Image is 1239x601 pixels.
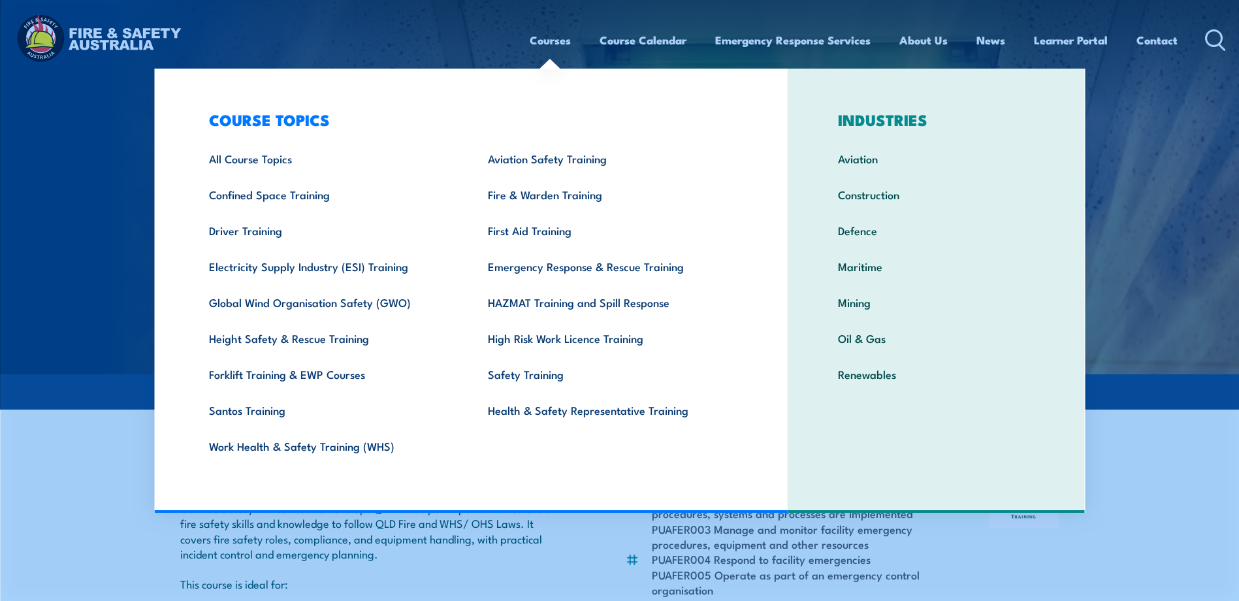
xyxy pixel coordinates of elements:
p: Our Fire Safety Adviser course develops QLD based participants with essential fire safety skills ... [180,500,562,562]
a: Aviation Safety Training [468,140,747,176]
a: All Course Topics [189,140,468,176]
h3: INDUSTRIES [818,110,1055,129]
h3: COURSE TOPICS [189,110,747,129]
a: Forklift Training & EWP Courses [189,356,468,392]
a: Oil & Gas [818,320,1055,356]
a: About Us [899,23,948,57]
a: Contact [1136,23,1178,57]
a: Maritime [818,248,1055,284]
a: Emergency Response Services [715,23,871,57]
a: Courses [530,23,571,57]
a: News [976,23,1005,57]
a: Aviation [818,140,1055,176]
a: Electricity Supply Industry (ESI) Training [189,248,468,284]
a: Mining [818,284,1055,320]
a: Confined Space Training [189,176,468,212]
a: Construction [818,176,1055,212]
a: Emergency Response & Rescue Training [468,248,747,284]
a: Learner Portal [1034,23,1108,57]
p: This course is ideal for: [180,576,562,591]
a: Renewables [818,356,1055,392]
a: High Risk Work Licence Training [468,320,747,356]
a: First Aid Training [468,212,747,248]
a: Driver Training [189,212,468,248]
a: Safety Training [468,356,747,392]
li: PUAFER004 Respond to facility emergencies [652,551,925,566]
a: HAZMAT Training and Spill Response [468,284,747,320]
li: PUAFER003 Manage and monitor facility emergency procedures, equipment and other resources [652,521,925,552]
li: PUAFER005 Operate as part of an emergency control organisation [652,567,925,598]
a: Defence [818,212,1055,248]
a: Work Health & Safety Training (WHS) [189,428,468,464]
a: Fire & Warden Training [468,176,747,212]
a: Global Wind Organisation Safety (GWO) [189,284,468,320]
a: Height Safety & Rescue Training [189,320,468,356]
a: Course Calendar [600,23,686,57]
a: Health & Safety Representative Training [468,392,747,428]
a: Santos Training [189,392,468,428]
